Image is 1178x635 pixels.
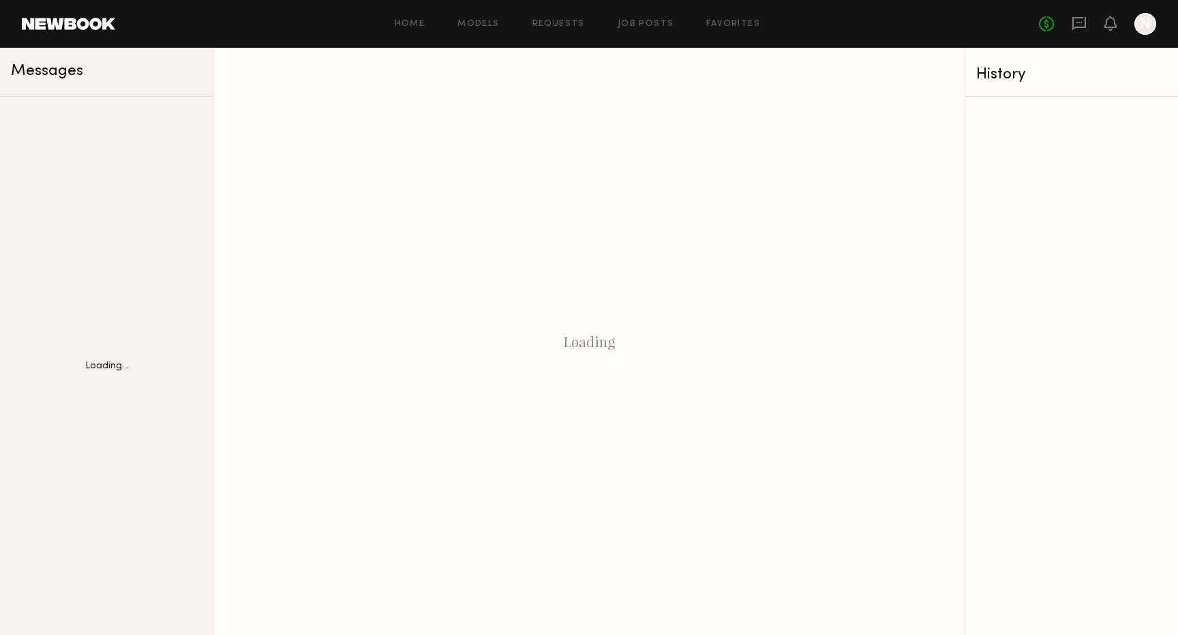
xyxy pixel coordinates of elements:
[976,67,1167,83] div: History
[213,48,965,635] div: Loading
[457,20,499,29] a: Models
[706,20,760,29] a: Favorites
[395,20,425,29] a: Home
[532,20,585,29] a: Requests
[618,20,674,29] a: Job Posts
[85,361,128,371] div: Loading...
[11,63,83,79] span: Messages
[1134,13,1156,35] a: N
